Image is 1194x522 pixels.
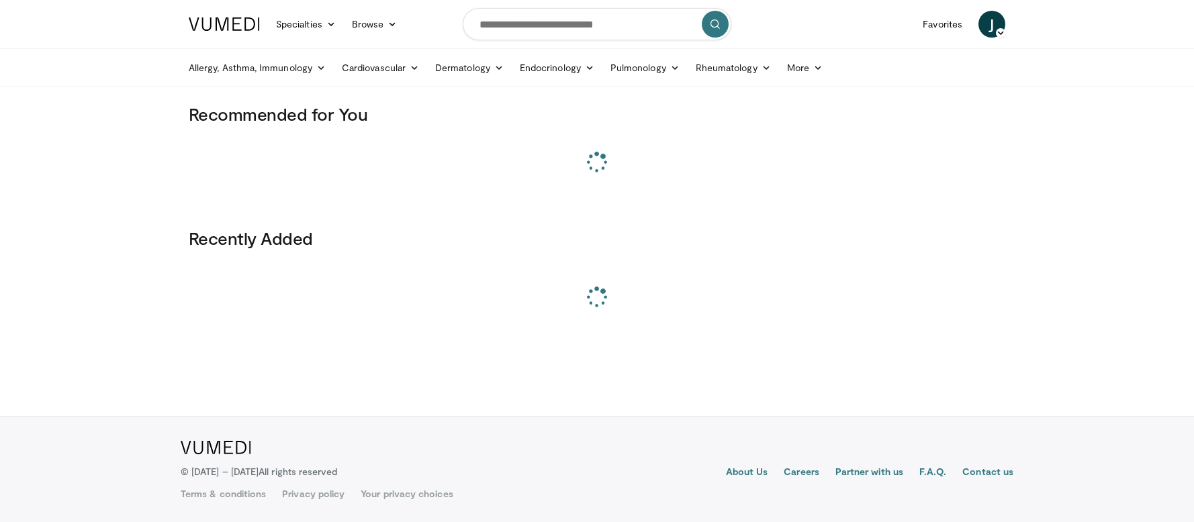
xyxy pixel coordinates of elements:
[181,54,334,81] a: Allergy, Asthma, Immunology
[512,54,602,81] a: Endocrinology
[688,54,779,81] a: Rheumatology
[427,54,512,81] a: Dermatology
[189,227,1005,249] h3: Recently Added
[181,441,251,454] img: VuMedi Logo
[978,11,1005,38] a: J
[259,466,337,477] span: All rights reserved
[915,11,970,38] a: Favorites
[835,465,903,481] a: Partner with us
[779,54,831,81] a: More
[282,487,345,501] a: Privacy policy
[181,465,338,478] p: © [DATE] – [DATE]
[189,103,1005,125] h3: Recommended for You
[334,54,427,81] a: Cardiovascular
[602,54,688,81] a: Pulmonology
[919,465,946,481] a: F.A.Q.
[181,487,266,501] a: Terms & conditions
[962,465,1013,481] a: Contact us
[268,11,344,38] a: Specialties
[784,465,819,481] a: Careers
[726,465,768,481] a: About Us
[361,487,453,501] a: Your privacy choices
[463,8,731,40] input: Search topics, interventions
[344,11,406,38] a: Browse
[189,17,260,31] img: VuMedi Logo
